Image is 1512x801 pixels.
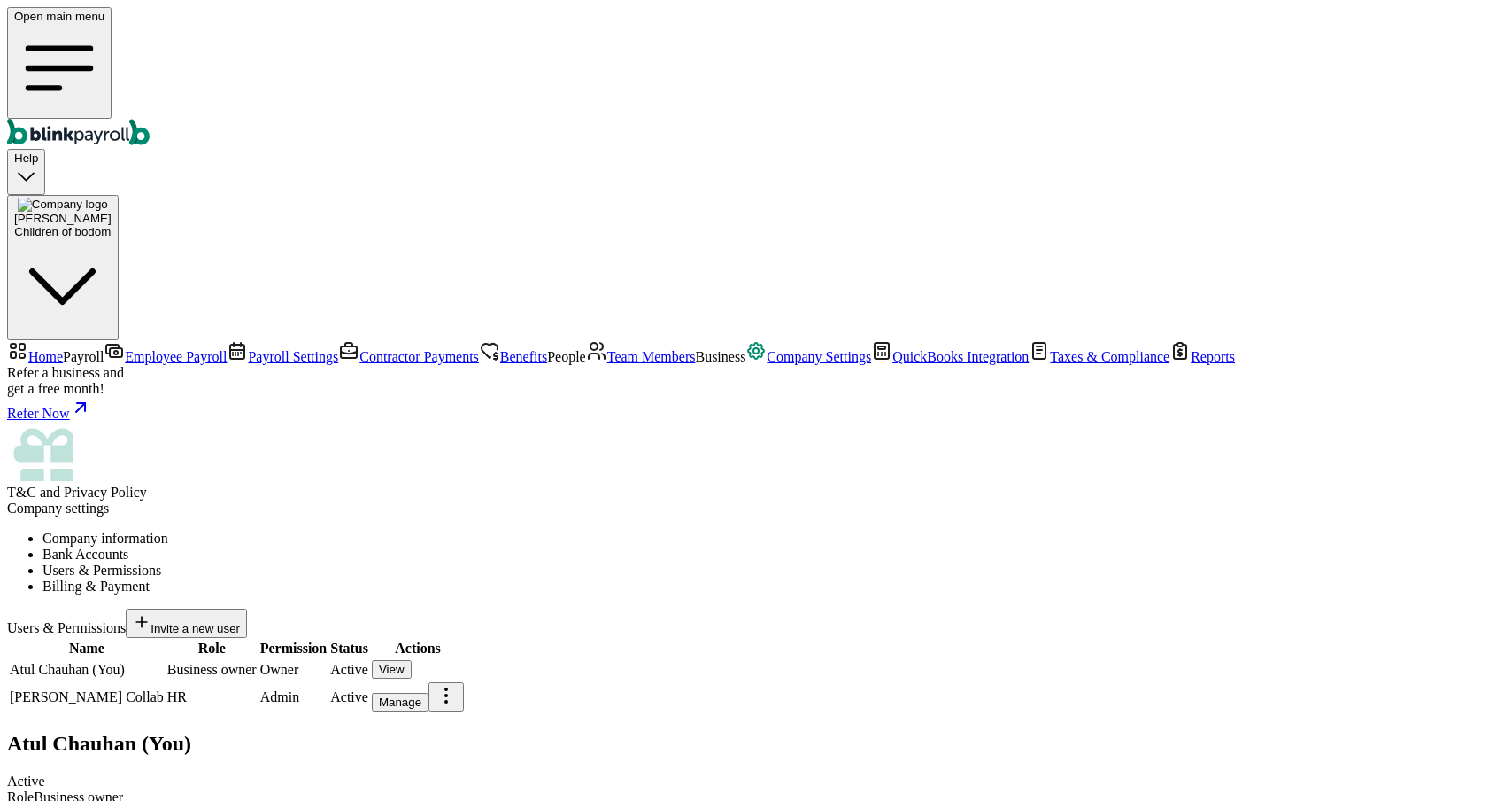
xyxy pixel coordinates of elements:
a: QuickBooks Integration [871,349,1029,364]
span: T&C [7,485,36,500]
span: Business owner [167,662,257,677]
span: Company Settings [767,349,871,364]
button: View [372,660,412,679]
a: Refer Now [7,397,1505,422]
a: Reports [1169,349,1235,364]
a: Contractor Payments [338,349,479,364]
td: Atul Chauhan (You) [9,659,165,680]
a: Payroll Settings [227,349,338,364]
div: View [379,663,405,676]
span: Team Members [607,349,696,364]
button: Invite a new user [126,609,247,638]
span: Payroll Settings [248,349,338,364]
th: Status [329,640,369,657]
span: Company settings [7,501,109,516]
span: Invite a new user [150,622,240,635]
div: Children of bodom [14,225,112,238]
span: Employee Payroll [125,349,227,364]
span: Contractor Payments [359,349,479,364]
th: Permission [259,640,328,657]
button: Company logo[PERSON_NAME]Children of bodom [7,195,119,341]
span: Business [695,349,745,364]
span: Benefits [500,349,547,364]
a: Home [7,349,63,364]
li: Billing & Payment [42,579,1505,595]
span: Open main menu [14,10,104,23]
th: Role [166,640,258,657]
nav: Global [7,7,1505,149]
div: Refer a business and get a free month! [7,365,1505,397]
a: Employee Payroll [104,349,227,364]
img: Company logo [18,198,108,212]
th: Actions [371,640,465,657]
nav: Sidebar [7,340,1505,501]
span: Help [14,152,38,165]
iframe: Chat Widget [1423,716,1512,801]
span: HR [167,689,187,704]
th: Name [9,640,165,657]
a: Company Settings [745,349,871,364]
span: Taxes & Compliance [1050,349,1169,364]
span: [PERSON_NAME] [14,212,112,225]
span: Active [330,689,368,704]
button: Help [7,149,45,194]
span: Owner [260,662,299,677]
td: [PERSON_NAME] Collab [9,681,165,712]
li: Company information [42,531,1505,547]
span: Admin [260,689,299,704]
span: People [547,349,586,364]
button: Open main menu [7,7,112,119]
span: Active [330,662,368,677]
li: Bank Accounts [42,547,1505,563]
span: and [7,485,147,500]
span: Payroll [63,349,104,364]
a: Taxes & Compliance [1029,349,1169,364]
button: Manage [372,693,428,712]
span: Privacy Policy [64,485,147,500]
h2: Atul Chauhan (You) [7,732,1505,756]
a: Team Members [586,349,696,364]
span: Reports [1191,349,1235,364]
span: Users & Permissions [7,620,126,635]
li: Users & Permissions [42,563,1505,579]
a: Benefits [479,349,547,364]
span: QuickBooks Integration [892,349,1029,364]
div: Manage [379,696,421,709]
span: Home [28,349,63,364]
span: Active [7,774,45,789]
